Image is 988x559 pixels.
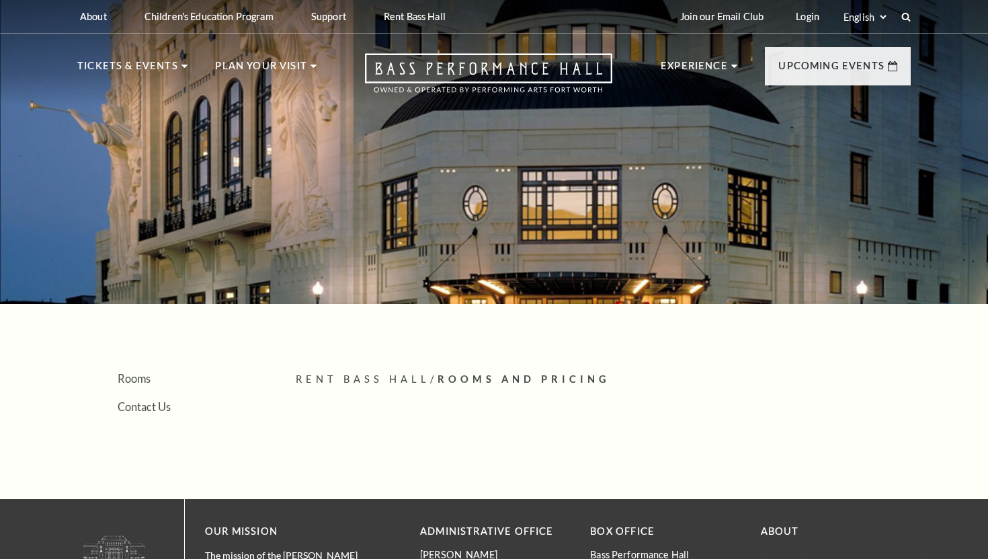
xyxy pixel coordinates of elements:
p: Administrative Office [420,523,570,540]
a: About [761,525,799,537]
span: Rent Bass Hall [296,373,430,385]
a: Rooms [118,372,151,385]
p: Rent Bass Hall [384,11,446,22]
select: Select: [841,11,889,24]
p: About [80,11,107,22]
p: Experience [661,58,728,82]
span: Rooms And Pricing [438,373,610,385]
p: Children's Education Program [145,11,274,22]
p: Support [311,11,346,22]
a: Contact Us [118,400,171,413]
p: Upcoming Events [778,58,884,82]
p: / [296,371,911,388]
p: Plan Your Visit [215,58,307,82]
p: Tickets & Events [77,58,178,82]
p: BOX OFFICE [590,523,740,540]
p: OUR MISSION [205,523,373,540]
